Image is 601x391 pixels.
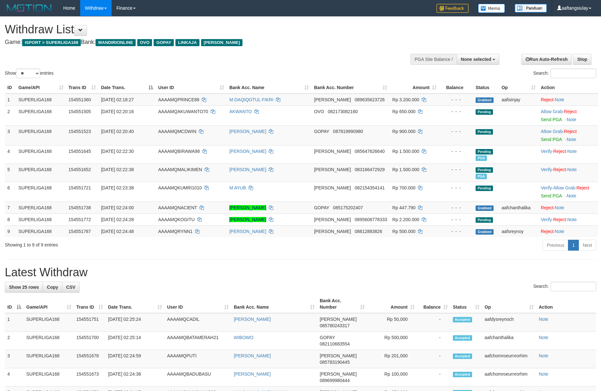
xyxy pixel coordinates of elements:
[165,332,231,350] td: AAAAMQBATAMERAH21
[24,350,74,368] td: SUPERLIGA168
[482,295,536,313] th: Op: activate to sort column ascending
[101,149,134,154] span: [DATE] 02:22:30
[5,69,54,78] label: Show entries
[355,167,385,172] span: Copy 083166472929 to clipboard
[476,129,493,135] span: Pending
[367,295,417,313] th: Amount: activate to sort column ascending
[229,129,266,134] a: [PERSON_NAME]
[551,282,596,291] input: Search:
[234,317,271,322] a: [PERSON_NAME]
[541,229,554,234] a: Reject
[320,341,350,346] span: Copy 082110683554 to clipboard
[5,213,16,225] td: 8
[568,240,579,251] a: 1
[314,229,351,234] span: [PERSON_NAME]
[5,282,43,293] a: Show 25 rows
[482,332,536,350] td: aafchanthalika
[553,217,566,222] a: Reject
[234,353,271,358] a: [PERSON_NAME]
[101,97,134,102] span: [DATE] 02:18:27
[442,204,470,211] div: - - -
[106,350,165,368] td: [DATE] 02:24:59
[538,182,598,202] td: · ·
[538,145,598,163] td: · ·
[355,217,387,222] span: Copy 0895608778333 to clipboard
[16,145,66,163] td: SUPERLIGA168
[101,167,134,172] span: [DATE] 02:22:38
[158,97,199,102] span: AAAAMQPRINCE88
[536,295,596,313] th: Action
[158,129,196,134] span: AAAAMQMCDWIN
[539,317,548,322] a: Note
[478,4,505,13] img: Button%20Memo.svg
[314,109,324,114] span: OVO
[5,105,16,125] td: 2
[69,229,91,234] span: 154551787
[320,378,350,383] span: Copy 089699980444 to clipboard
[442,96,470,103] div: - - -
[539,371,548,377] a: Note
[16,125,66,145] td: SUPERLIGA168
[411,54,457,65] div: PGA Site Balance /
[573,54,591,65] a: Stop
[539,335,548,340] a: Note
[515,4,547,12] img: panduan.png
[499,225,538,237] td: aafsreynoy
[5,125,16,145] td: 3
[355,185,385,190] span: Copy 082154354141 to clipboard
[461,57,491,62] span: None selected
[158,149,200,154] span: AAAAMQBIRAWA98
[24,313,74,332] td: SUPERLIGA168
[367,332,417,350] td: Rp 500,000
[5,202,16,213] td: 7
[320,317,357,322] span: [PERSON_NAME]
[476,229,494,235] span: Grabbed
[417,368,450,387] td: -
[314,205,329,210] span: GOPAY
[567,149,577,154] a: Note
[227,82,311,94] th: Bank Acc. Name: activate to sort column ascending
[392,97,419,102] span: Rp 3.200.000
[231,295,317,313] th: Bank Acc. Name: activate to sort column ascending
[453,317,472,322] span: Accepted
[320,353,357,358] span: [PERSON_NAME]
[314,167,351,172] span: [PERSON_NAME]
[98,82,156,94] th: Date Trans.: activate to sort column descending
[314,149,351,154] span: [PERSON_NAME]
[5,295,24,313] th: ID: activate to sort column descending
[538,202,598,213] td: ·
[24,295,74,313] th: Game/API: activate to sort column ascending
[69,109,91,114] span: 154551505
[367,368,417,387] td: Rp 100,000
[476,149,493,154] span: Pending
[201,39,242,46] span: [PERSON_NAME]
[450,295,482,313] th: Status: activate to sort column ascending
[439,82,473,94] th: Balance
[137,39,152,46] span: OVO
[476,155,487,161] span: Marked by aafsengchandara
[499,82,538,94] th: Op: activate to sort column ascending
[476,186,493,191] span: Pending
[234,335,253,340] a: WIBOWO
[16,69,40,78] select: Showentries
[16,105,66,125] td: SUPERLIGA168
[101,109,134,114] span: [DATE] 02:20:16
[538,213,598,225] td: · ·
[5,3,54,13] img: MOTION_logo.png
[5,94,16,106] td: 1
[482,350,536,368] td: aafchomroeurnrorhim
[417,313,450,332] td: -
[521,54,572,65] a: Run Auto-Refresh
[541,109,564,114] span: ·
[499,202,538,213] td: aafchanthalika
[355,97,385,102] span: Copy 089635623726 to clipboard
[476,217,493,223] span: Pending
[392,167,419,172] span: Rp 1.500.000
[47,285,58,290] span: Copy
[5,368,24,387] td: 4
[5,225,16,237] td: 9
[476,109,493,115] span: Pending
[62,282,80,293] a: CSV
[229,167,266,172] a: [PERSON_NAME]
[5,350,24,368] td: 3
